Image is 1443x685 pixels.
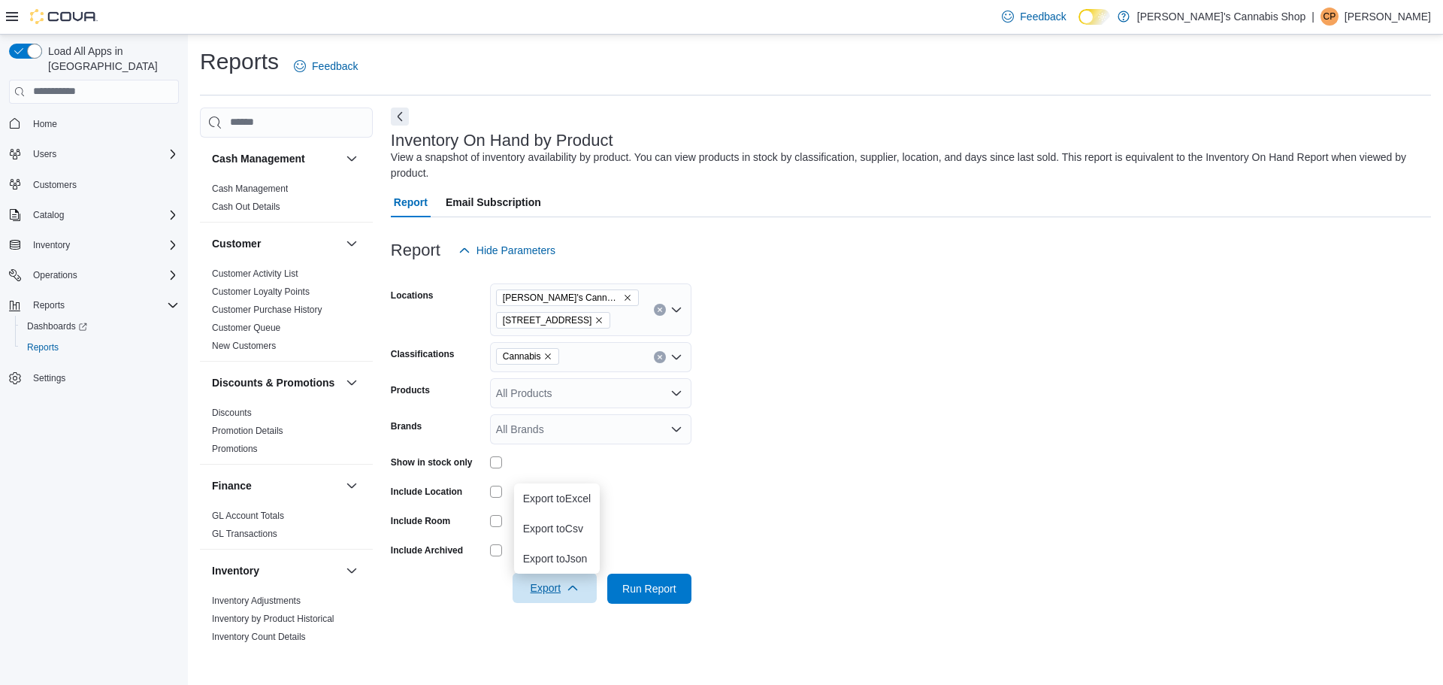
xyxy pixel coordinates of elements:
[212,443,258,455] span: Promotions
[27,175,179,194] span: Customers
[9,107,179,429] nav: Complex example
[27,296,71,314] button: Reports
[212,201,280,213] span: Cash Out Details
[391,486,462,498] label: Include Location
[27,145,179,163] span: Users
[212,341,276,351] a: New Customers
[212,305,322,315] a: Customer Purchase History
[3,235,185,256] button: Inventory
[3,205,185,226] button: Catalog
[21,317,179,335] span: Dashboards
[522,573,588,603] span: Export
[15,337,185,358] button: Reports
[212,323,280,333] a: Customer Queue
[33,239,70,251] span: Inventory
[391,241,440,259] h3: Report
[391,515,450,527] label: Include Room
[503,290,620,305] span: [PERSON_NAME]'s Cannabis Shop
[212,614,334,624] a: Inventory by Product Historical
[446,187,541,217] span: Email Subscription
[1324,8,1336,26] span: CP
[503,349,541,364] span: Cannabis
[394,187,428,217] span: Report
[1078,9,1110,25] input: Dark Mode
[212,528,277,540] span: GL Transactions
[670,351,682,363] button: Open list of options
[27,236,76,254] button: Inventory
[27,176,83,194] a: Customers
[33,179,77,191] span: Customers
[343,235,361,253] button: Customer
[3,295,185,316] button: Reports
[3,265,185,286] button: Operations
[212,529,277,539] a: GL Transactions
[391,348,455,360] label: Classifications
[33,209,64,221] span: Catalog
[212,631,306,643] span: Inventory Count Details
[1345,8,1431,26] p: [PERSON_NAME]
[212,151,340,166] button: Cash Management
[514,544,600,574] button: Export toJson
[212,407,252,419] span: Discounts
[212,478,252,493] h3: Finance
[200,47,279,77] h1: Reports
[33,148,56,160] span: Users
[654,304,666,316] button: Clear input
[33,269,77,281] span: Operations
[1320,8,1339,26] div: Cassandra Prince
[391,289,434,302] label: Locations
[514,514,600,544] button: Export toCsv
[21,338,65,356] a: Reports
[200,265,373,361] div: Customer
[15,316,185,337] a: Dashboards
[212,375,334,390] h3: Discounts & Promotions
[476,243,555,258] span: Hide Parameters
[27,266,83,284] button: Operations
[212,649,337,661] span: Inventory On Hand by Package
[212,268,298,280] span: Customer Activity List
[391,544,463,556] label: Include Archived
[1020,9,1066,24] span: Feedback
[27,296,179,314] span: Reports
[3,113,185,135] button: Home
[622,581,676,596] span: Run Report
[503,313,592,328] span: [STREET_ADDRESS]
[212,425,283,437] span: Promotion Details
[212,340,276,352] span: New Customers
[27,369,71,387] a: Settings
[212,202,280,212] a: Cash Out Details
[523,523,591,535] span: Export to Csv
[212,511,284,521] a: GL Account Totals
[212,322,280,334] span: Customer Queue
[212,286,310,298] span: Customer Loyalty Points
[452,235,561,265] button: Hide Parameters
[3,144,185,165] button: Users
[212,375,340,390] button: Discounts & Promotions
[200,507,373,549] div: Finance
[27,114,179,133] span: Home
[496,312,611,329] span: 160 Wellington St. E Unit 3
[212,444,258,454] a: Promotions
[212,613,334,625] span: Inventory by Product Historical
[607,574,691,604] button: Run Report
[543,352,552,361] button: Remove Cannabis from selection in this group
[496,348,560,365] span: Cannabis
[1137,8,1305,26] p: [PERSON_NAME]'s Cannabis Shop
[654,351,666,363] button: Clear input
[496,289,639,306] span: Jane's Cannabis Shop
[212,595,301,607] span: Inventory Adjustments
[523,553,591,565] span: Export to Json
[212,151,305,166] h3: Cash Management
[391,150,1423,181] div: View a snapshot of inventory availability by product. You can view products in stock by classific...
[200,180,373,222] div: Cash Management
[212,563,340,578] button: Inventory
[30,9,98,24] img: Cova
[623,293,632,302] button: Remove Jane's Cannabis Shop from selection in this group
[391,132,613,150] h3: Inventory On Hand by Product
[212,596,301,606] a: Inventory Adjustments
[27,236,179,254] span: Inventory
[391,420,422,432] label: Brands
[212,304,322,316] span: Customer Purchase History
[33,372,65,384] span: Settings
[27,206,179,224] span: Catalog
